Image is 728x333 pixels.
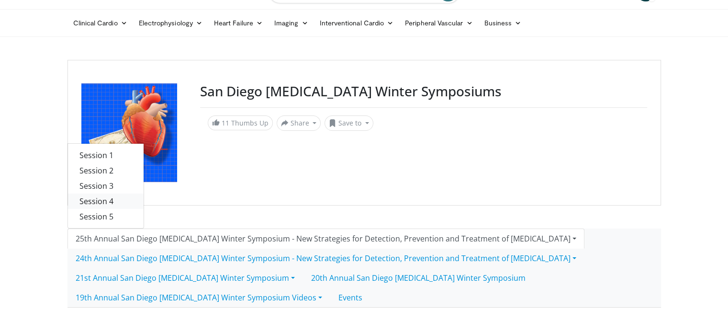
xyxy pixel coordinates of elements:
a: Peripheral Vascular [399,13,478,33]
a: Clinical Cardio [67,13,133,33]
a: 11 Thumbs Up [208,115,273,130]
a: Session 4 [68,194,144,209]
h3: San Diego [MEDICAL_DATA] Winter Symposiums [200,83,647,100]
button: Share [277,115,321,131]
a: Session 2 [68,163,144,178]
a: Session 5 [68,209,144,224]
a: Business [478,13,527,33]
span: 11 [222,118,229,127]
a: Imaging [269,13,314,33]
a: 24th Annual San Diego [MEDICAL_DATA] Winter Symposium - New Strategies for Detection, Prevention ... [67,248,584,268]
a: 25th Annual San Diego [MEDICAL_DATA] Winter Symposium - New Strategies for Detection, Prevention ... [67,229,584,249]
a: 19th Annual San Diego [MEDICAL_DATA] Winter Symposium Videos [67,287,330,308]
a: Heart Failure [208,13,269,33]
a: 20th Annual San Diego [MEDICAL_DATA] Winter Symposium [303,268,534,288]
a: Interventional Cardio [314,13,400,33]
a: Events [330,287,370,308]
button: Save to [325,115,373,131]
a: 21st Annual San Diego [MEDICAL_DATA] Winter Symposium [67,268,303,288]
a: Session 1 [68,148,144,163]
a: Electrophysiology [133,13,208,33]
a: Session 3 [68,178,144,194]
